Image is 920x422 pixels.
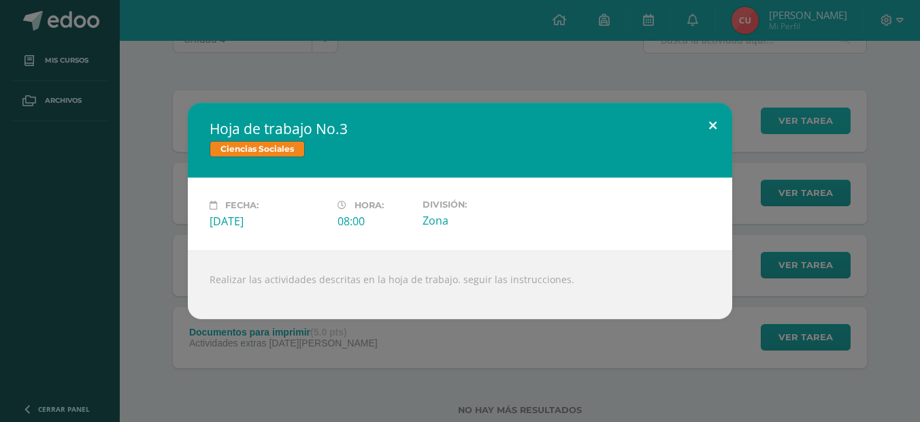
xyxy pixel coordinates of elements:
div: Realizar las actividades descritas en la hoja de trabajo. seguir las instrucciones. [188,250,732,319]
div: [DATE] [210,214,327,229]
span: Ciencias Sociales [210,141,305,157]
div: 08:00 [338,214,412,229]
button: Close (Esc) [693,103,732,149]
h2: Hoja de trabajo No.3 [210,119,710,138]
span: Hora: [355,200,384,210]
label: División: [423,199,540,210]
span: Fecha: [225,200,259,210]
div: Zona [423,213,540,228]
